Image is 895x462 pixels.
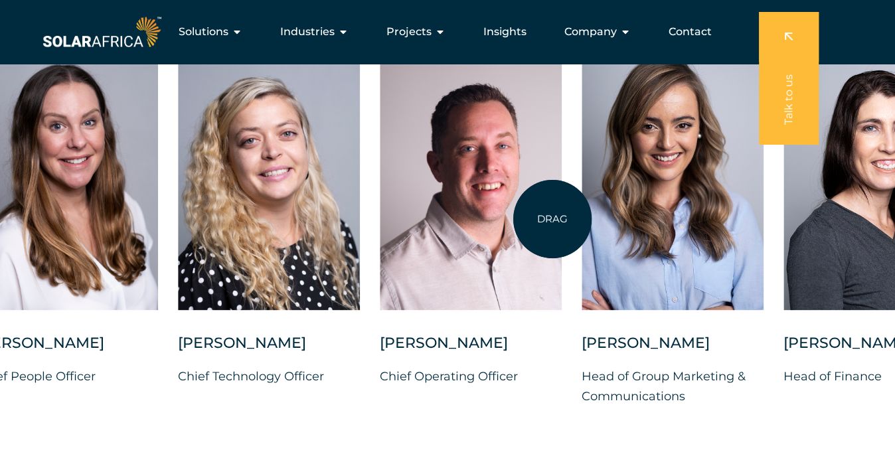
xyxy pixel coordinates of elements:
span: Solutions [179,24,228,40]
div: Menu Toggle [164,19,722,45]
a: Insights [483,24,527,40]
div: [PERSON_NAME] [178,333,360,366]
span: Company [564,24,617,40]
nav: Menu [164,19,722,45]
span: Projects [386,24,432,40]
p: Head of Group Marketing & Communications [582,366,764,406]
span: Industries [280,24,335,40]
div: [PERSON_NAME] [380,333,562,366]
p: Chief Operating Officer [380,366,562,386]
p: Chief Technology Officer [178,366,360,386]
a: Contact [669,24,712,40]
div: [PERSON_NAME] [582,333,764,366]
